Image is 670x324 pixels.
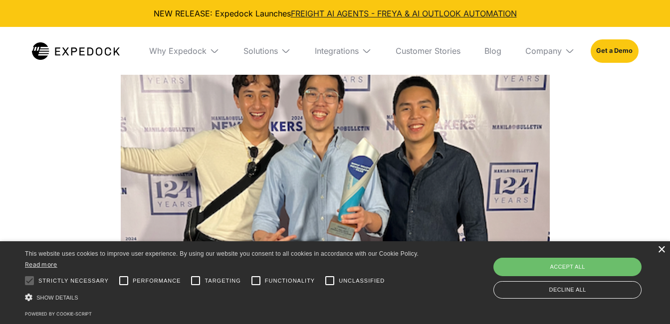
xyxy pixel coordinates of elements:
[149,46,207,56] div: Why Expedock
[591,39,638,62] a: Get a Demo
[307,27,380,75] div: Integrations
[265,277,315,285] span: Functionality
[388,27,468,75] a: Customer Stories
[25,311,92,317] a: Powered by cookie-script
[141,27,227,75] div: Why Expedock
[620,276,670,324] iframe: Chat Widget
[25,261,57,268] a: Read more
[133,277,181,285] span: Performance
[493,281,642,299] div: Decline all
[315,46,359,56] div: Integrations
[205,277,240,285] span: Targeting
[291,8,517,18] a: FREIGHT AI AGENTS - FREYA & AI OUTLOOK AUTOMATION
[243,46,278,56] div: Solutions
[525,46,562,56] div: Company
[25,250,419,257] span: This website uses cookies to improve user experience. By using our website you consent to all coo...
[517,27,583,75] div: Company
[38,277,109,285] span: Strictly necessary
[476,27,509,75] a: Blog
[493,258,642,276] div: Accept all
[8,8,662,19] div: NEW RELEASE: Expedock Launches
[339,277,385,285] span: Unclassified
[36,295,78,301] span: Show details
[235,27,299,75] div: Solutions
[25,292,428,303] div: Show details
[658,246,665,254] div: Close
